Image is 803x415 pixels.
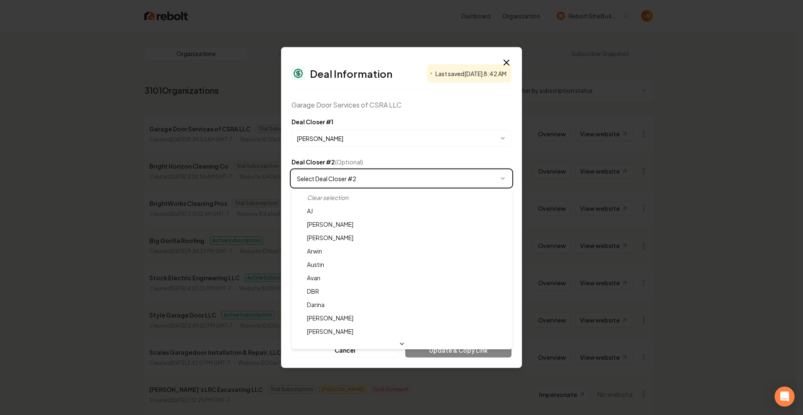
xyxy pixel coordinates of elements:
[307,301,325,308] span: Darina
[307,328,353,335] span: [PERSON_NAME]
[307,261,324,268] span: Austin
[307,207,313,215] span: AJ
[307,234,353,241] span: [PERSON_NAME]
[307,314,353,322] span: [PERSON_NAME]
[307,287,319,295] span: DBR
[307,247,322,255] span: Arwin
[307,220,353,228] span: [PERSON_NAME]
[307,274,320,282] span: Avan
[307,194,348,201] span: Clear selection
